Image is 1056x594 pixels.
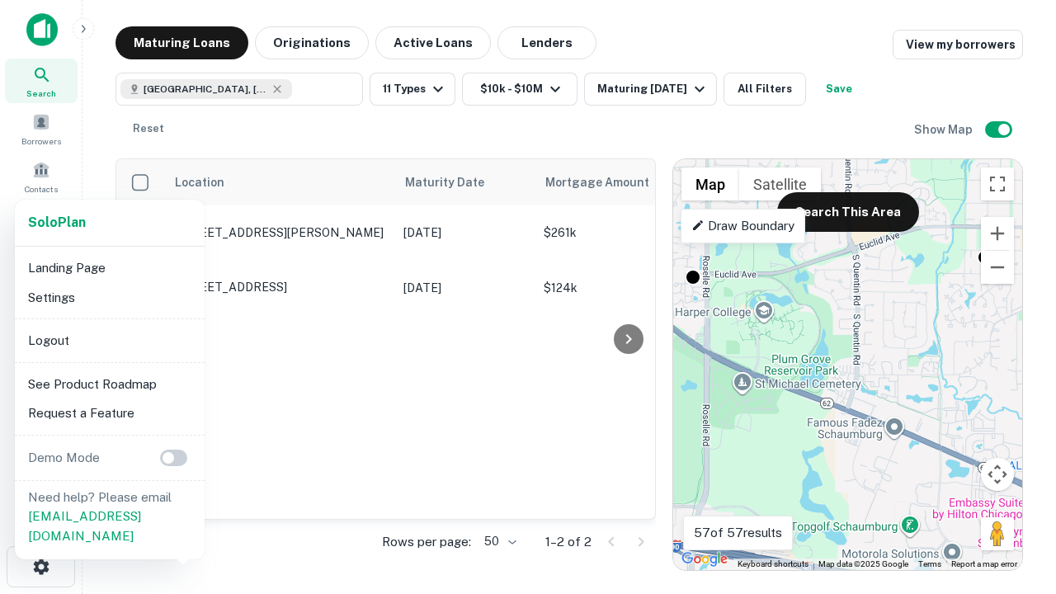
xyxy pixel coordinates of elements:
[21,326,198,356] li: Logout
[21,283,198,313] li: Settings
[21,253,198,283] li: Landing Page
[28,488,191,546] p: Need help? Please email
[21,448,106,468] p: Demo Mode
[973,462,1056,541] iframe: Chat Widget
[21,398,198,428] li: Request a Feature
[21,370,198,399] li: See Product Roadmap
[28,509,141,543] a: [EMAIL_ADDRESS][DOMAIN_NAME]
[28,214,86,230] strong: Solo Plan
[28,213,86,233] a: SoloPlan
